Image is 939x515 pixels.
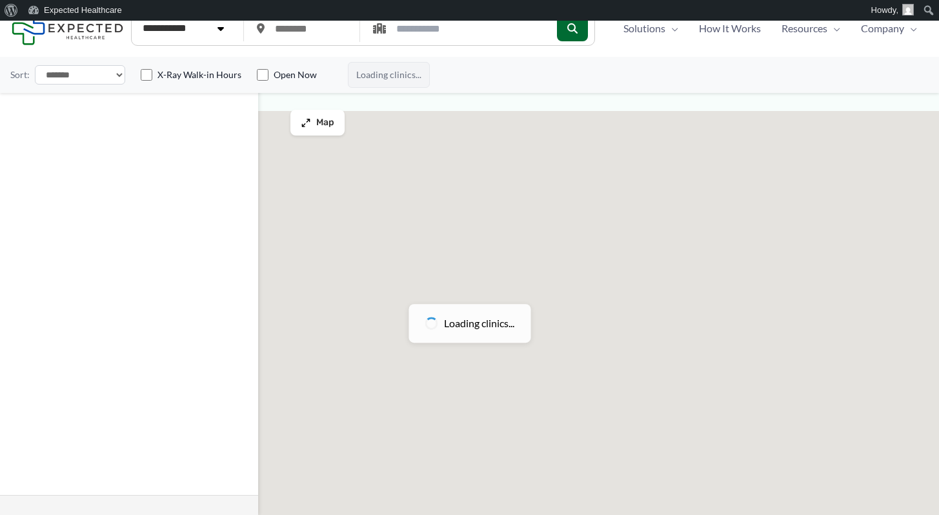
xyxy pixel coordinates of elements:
span: Menu Toggle [827,19,840,38]
a: ResourcesMenu Toggle [771,19,851,38]
span: Menu Toggle [904,19,917,38]
span: Menu Toggle [665,19,678,38]
span: Solutions [623,19,665,38]
a: How It Works [689,19,771,38]
img: Expected Healthcare Logo - side, dark font, small [12,12,123,45]
label: Open Now [274,68,317,81]
span: Loading clinics... [444,314,514,333]
label: Sort: [10,66,30,83]
span: Map [316,117,334,128]
span: How It Works [699,19,761,38]
button: Map [290,110,345,136]
img: Maximize [301,117,311,128]
a: CompanyMenu Toggle [851,19,927,38]
span: Loading clinics... [348,62,430,88]
span: Resources [782,19,827,38]
a: SolutionsMenu Toggle [613,19,689,38]
span: Company [861,19,904,38]
label: X-Ray Walk-in Hours [157,68,241,81]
